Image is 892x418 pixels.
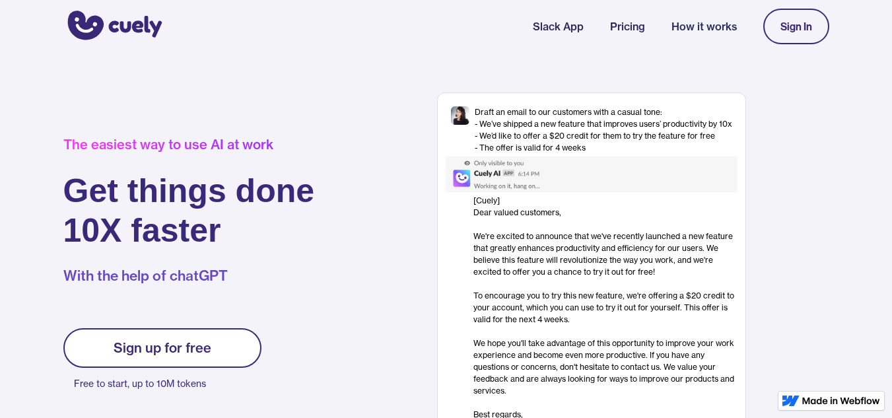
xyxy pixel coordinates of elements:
[74,374,261,393] p: Free to start, up to 10M tokens
[63,2,162,51] a: home
[63,137,315,153] div: The easiest way to use AI at work
[63,266,315,286] p: With the help of chatGPT
[63,171,315,250] h1: Get things done 10X faster
[763,9,829,44] a: Sign In
[114,340,211,356] div: Sign up for free
[63,328,261,368] a: Sign up for free
[475,106,732,154] div: Draft an email to our customers with a casual tone: - We’ve shipped a new feature that improves u...
[780,20,812,32] div: Sign In
[671,18,737,34] a: How it works
[802,397,880,405] img: Made in Webflow
[533,18,584,34] a: Slack App
[610,18,645,34] a: Pricing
